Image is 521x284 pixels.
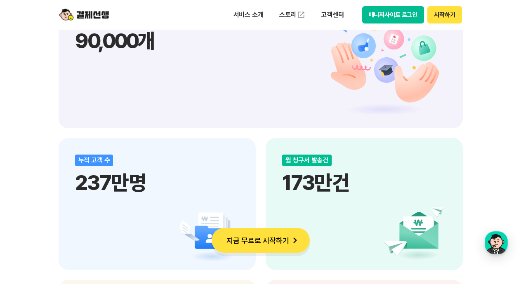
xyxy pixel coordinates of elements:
a: 스토리 [273,7,311,23]
button: 시작하기 [427,6,462,23]
img: logo [59,7,109,23]
a: 대화 [54,196,106,216]
div: 월 청구서 발송건 [282,155,332,166]
p: 90,000개 [75,28,446,53]
button: 매니저사이트 로그인 [362,6,424,23]
span: 홈 [26,208,31,215]
a: 설정 [106,196,158,216]
img: 화살표 아이콘 [289,235,301,246]
p: 237만명 [75,170,239,195]
div: 누적 고객 수 [75,155,113,166]
img: 외부 도메인 오픈 [297,11,305,19]
span: 설정 [127,208,137,215]
p: 서비스 소개 [228,7,269,22]
p: 고객센터 [315,7,349,22]
p: 173만건 [282,170,446,195]
button: 지금 무료로 시작하기 [212,228,310,253]
span: 대화 [75,209,85,215]
a: 홈 [2,196,54,216]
